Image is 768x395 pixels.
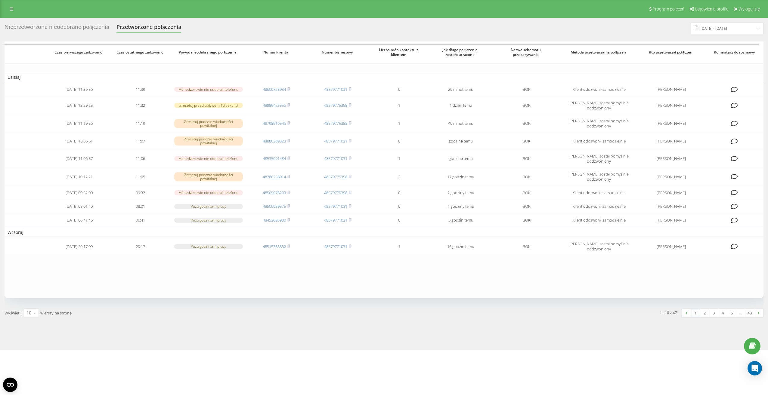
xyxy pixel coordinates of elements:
[436,47,486,57] span: Jak długo połączenie zostało utracone
[324,103,347,108] a: 48579775358
[636,150,706,167] td: [PERSON_NAME]
[48,168,110,185] td: [DATE] 19:12:21
[5,24,109,33] div: Nieprzetworzone nieodebrane połączenia
[369,97,430,114] td: 1
[369,214,430,227] td: 0
[313,50,363,55] span: Numer biznesowy
[491,97,562,114] td: BOK
[695,7,729,11] span: Ustawienia profilu
[748,361,762,375] div: Open Intercom Messenger
[5,310,22,316] span: Wyświetlij
[430,83,491,96] td: 20 minut temu
[252,50,302,55] span: Numer klienta
[263,87,286,92] a: 48600725934
[110,97,171,114] td: 11:32
[48,83,110,96] td: [DATE] 11:39:56
[562,115,636,132] td: [PERSON_NAME] został pomyślnie oddzwoniony
[636,186,706,199] td: [PERSON_NAME]
[718,309,727,317] a: 4
[491,150,562,167] td: BOK
[430,115,491,132] td: 40 minut temu
[562,214,636,227] td: Klient oddzwonił samodzielnie
[491,115,562,132] td: BOK
[110,214,171,227] td: 06:41
[562,168,636,185] td: [PERSON_NAME] został pomyślnie oddzwoniony
[174,87,243,92] div: Menedżerowie nie odebrali telefonu
[110,168,171,185] td: 11:05
[54,50,104,55] span: Czas pierwszego zadzwonić
[110,115,171,132] td: 11:19
[369,150,430,167] td: 1
[369,115,430,132] td: 1
[110,83,171,96] td: 11:39
[48,150,110,167] td: [DATE] 11:06:57
[174,172,243,181] div: Zresetuj podczas wiadomości powitalnej
[374,47,424,57] span: Liczba prób kontaktu z klientem
[562,97,636,114] td: [PERSON_NAME] został pomyślnie oddzwoniony
[430,150,491,167] td: godzinę temu
[3,378,17,392] button: Open CMP widget
[174,204,243,209] div: Poza godzinami pracy
[700,309,709,317] a: 2
[324,204,347,209] a: 48579771031
[174,190,243,195] div: Menedżerowie nie odebrali telefonu
[369,238,430,255] td: 1
[48,186,110,199] td: [DATE] 09:32:00
[709,309,718,317] a: 3
[568,50,630,55] span: Metoda przetwarzania połączeń
[263,190,286,195] a: 48505078233
[736,309,745,317] div: …
[636,97,706,114] td: [PERSON_NAME]
[636,83,706,96] td: [PERSON_NAME]
[491,186,562,199] td: BOK
[712,50,758,55] span: Komentarz do rozmowy
[174,119,243,128] div: Zresetuj podczas wiadomości powitalnej
[48,214,110,227] td: [DATE] 06:41:46
[263,156,286,161] a: 48535091484
[48,200,110,213] td: [DATE] 08:01:40
[263,174,286,179] a: 48780258914
[369,83,430,96] td: 0
[636,133,706,149] td: [PERSON_NAME]
[110,238,171,255] td: 20:17
[263,138,286,144] a: 48880389323
[430,200,491,213] td: 4 godziny temu
[48,238,110,255] td: [DATE] 20:17:09
[562,200,636,213] td: Klient oddzwonił samodzielnie
[636,238,706,255] td: [PERSON_NAME]
[263,103,286,108] a: 48889425556
[174,156,243,161] div: Menedżerowie nie odebrali telefonu
[636,200,706,213] td: [PERSON_NAME]
[174,103,243,108] div: Zresetuj przed upływem 10 sekund
[40,310,72,316] span: wierszy na stronę
[174,244,243,249] div: Poza godzinami pracy
[5,73,763,82] td: Dzisiaj
[739,7,760,11] span: Wyloguj się
[324,156,347,161] a: 48579771031
[369,168,430,185] td: 2
[174,218,243,223] div: Poza godzinami pracy
[430,238,491,255] td: 16 godzin temu
[178,50,239,55] span: Powód nieodebranego połączenia
[430,168,491,185] td: 17 godzin temu
[727,309,736,317] a: 5
[369,200,430,213] td: 0
[562,133,636,149] td: Klient oddzwonił samodzielnie
[110,186,171,199] td: 09:32
[263,121,286,126] a: 48798916546
[263,204,286,209] a: 48500039575
[324,190,347,195] a: 48579775358
[660,310,679,316] div: 1 - 10 z 471
[324,138,347,144] a: 48579771031
[324,244,347,249] a: 48579771031
[562,186,636,199] td: Klient oddzwonił samodzielnie
[48,133,110,149] td: [DATE] 10:56:51
[263,244,286,249] a: 48515383832
[324,174,347,179] a: 48579775358
[562,83,636,96] td: Klient oddzwonił samodzielnie
[562,150,636,167] td: [PERSON_NAME] został pomyślnie oddzwoniony
[491,214,562,227] td: BOK
[324,121,347,126] a: 48579775358
[498,47,556,57] span: Nazwa schematu przekazywania
[116,50,166,55] span: Czas ostatniego zadzwonić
